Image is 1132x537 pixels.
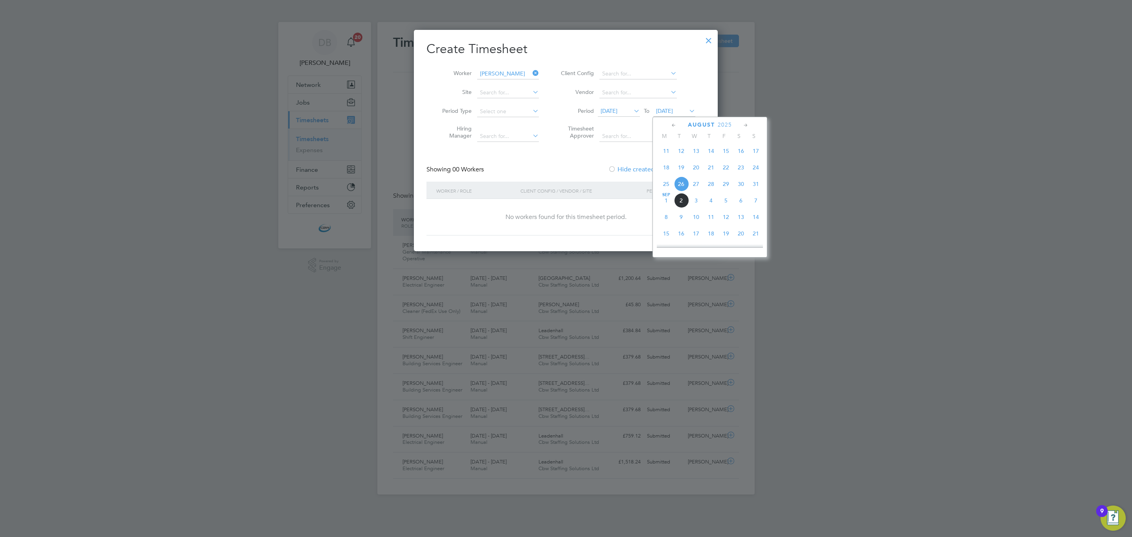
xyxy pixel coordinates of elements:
label: Worker [436,70,472,77]
span: 13 [689,143,704,158]
span: F [717,132,731,140]
span: 10 [689,210,704,224]
span: 18 [704,226,719,241]
h2: Create Timesheet [426,41,705,57]
input: Search for... [599,131,677,142]
span: 14 [704,143,719,158]
span: 16 [674,226,689,241]
span: 5 [719,193,733,208]
label: Vendor [559,88,594,96]
span: 4 [704,193,719,208]
span: 7 [748,193,763,208]
span: 28 [704,177,719,191]
span: 27 [733,243,748,258]
input: Select one [477,106,539,117]
span: [DATE] [601,107,617,114]
span: [DATE] [656,107,673,114]
span: 24 [748,160,763,175]
span: 12 [674,143,689,158]
label: Hiring Manager [436,125,472,139]
span: 2025 [718,121,732,128]
span: August [688,121,715,128]
span: 8 [659,210,674,224]
span: 1 [659,193,674,208]
div: No workers found for this timesheet period. [434,213,697,221]
label: Period Type [436,107,472,114]
span: 31 [748,177,763,191]
span: 14 [748,210,763,224]
input: Search for... [599,87,677,98]
span: 2 [674,193,689,208]
span: 28 [748,243,763,258]
span: 18 [659,160,674,175]
input: Search for... [599,68,677,79]
span: W [687,132,702,140]
span: 26 [719,243,733,258]
span: 29 [719,177,733,191]
div: Showing [426,166,485,174]
span: 17 [748,143,763,158]
span: 23 [674,243,689,258]
span: T [702,132,717,140]
label: Site [436,88,472,96]
input: Search for... [477,68,539,79]
span: 21 [748,226,763,241]
div: Client Config / Vendor / Site [518,182,645,200]
span: 24 [689,243,704,258]
span: M [657,132,672,140]
span: 27 [689,177,704,191]
span: 11 [659,143,674,158]
span: To [641,106,652,116]
span: T [672,132,687,140]
div: Period [645,182,697,200]
span: 19 [674,160,689,175]
span: 20 [733,226,748,241]
span: 26 [674,177,689,191]
span: 30 [733,177,748,191]
span: 16 [733,143,748,158]
span: 22 [719,160,733,175]
span: 15 [719,143,733,158]
span: 20 [689,160,704,175]
div: Worker / Role [434,182,518,200]
span: 00 Workers [452,166,484,173]
span: 15 [659,226,674,241]
span: 25 [704,243,719,258]
span: 21 [704,160,719,175]
label: Hide created timesheets [608,166,688,173]
span: 17 [689,226,704,241]
label: Timesheet Approver [559,125,594,139]
span: S [731,132,746,140]
span: 3 [689,193,704,208]
input: Search for... [477,131,539,142]
span: 19 [719,226,733,241]
span: 6 [733,193,748,208]
span: 11 [704,210,719,224]
span: 22 [659,243,674,258]
div: 9 [1100,511,1104,521]
label: Client Config [559,70,594,77]
span: Sep [659,193,674,197]
span: 9 [674,210,689,224]
span: 13 [733,210,748,224]
span: S [746,132,761,140]
span: 25 [659,177,674,191]
span: 23 [733,160,748,175]
span: 12 [719,210,733,224]
input: Search for... [477,87,539,98]
button: Open Resource Center, 9 new notifications [1101,506,1126,531]
label: Period [559,107,594,114]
